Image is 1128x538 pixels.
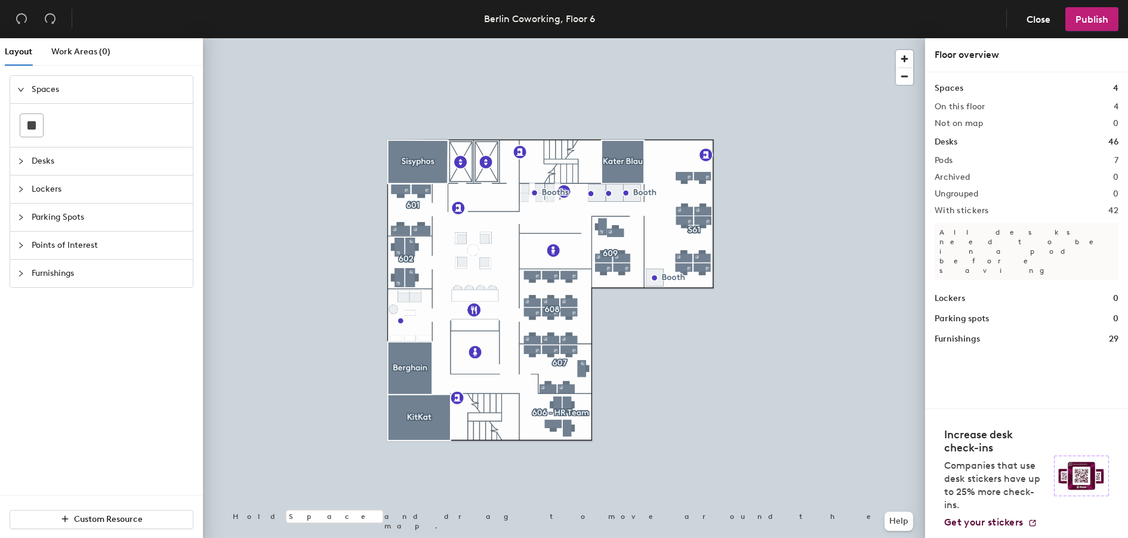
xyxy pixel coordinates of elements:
span: collapsed [17,214,24,221]
span: Spaces [32,76,186,103]
h2: 0 [1113,119,1118,128]
h1: Desks [935,136,957,149]
h2: Ungrouped [935,189,979,199]
button: Redo (⌘ + ⇧ + Z) [38,7,62,31]
h2: 0 [1113,189,1118,199]
h2: Not on map [935,119,983,128]
span: collapsed [17,270,24,277]
h4: Increase desk check-ins [944,428,1047,454]
h2: On this floor [935,102,985,112]
span: collapsed [17,242,24,249]
span: collapsed [17,158,24,165]
span: Get your stickers [944,517,1023,528]
a: Get your stickers [944,517,1037,528]
h2: 4 [1114,102,1118,112]
button: Close [1016,7,1061,31]
span: expanded [17,86,24,93]
h2: Pods [935,156,953,165]
h1: 0 [1113,312,1118,325]
button: Help [884,512,913,531]
span: Publish [1075,14,1108,25]
span: Close [1027,14,1050,25]
span: Custom Resource [74,514,143,524]
span: Lockers [32,176,186,203]
h1: 46 [1108,136,1118,149]
h2: Archived [935,173,970,182]
span: Layout [5,47,32,57]
h1: Furnishings [935,333,980,346]
h1: 29 [1109,333,1118,346]
span: Points of Interest [32,232,186,259]
h1: Parking spots [935,312,989,325]
button: Undo (⌘ + Z) [10,7,33,31]
div: Floor overview [935,48,1118,62]
h2: 42 [1108,206,1118,216]
p: All desks need to be in a pod before saving [935,223,1118,280]
div: Berlin Coworking, Floor 6 [484,11,595,26]
span: Desks [32,147,186,175]
button: Custom Resource [10,510,193,529]
button: Publish [1065,7,1118,31]
p: Companies that use desk stickers have up to 25% more check-ins. [944,459,1047,512]
h1: Spaces [935,82,963,95]
h1: 0 [1113,292,1118,305]
span: Work Areas (0) [51,47,110,57]
h1: 4 [1113,82,1118,95]
h2: 0 [1113,173,1118,182]
span: Furnishings [32,260,186,287]
span: Parking Spots [32,204,186,231]
h1: Lockers [935,292,965,305]
img: Sticker logo [1054,456,1109,496]
span: collapsed [17,186,24,193]
h2: With stickers [935,206,989,216]
h2: 7 [1114,156,1118,165]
